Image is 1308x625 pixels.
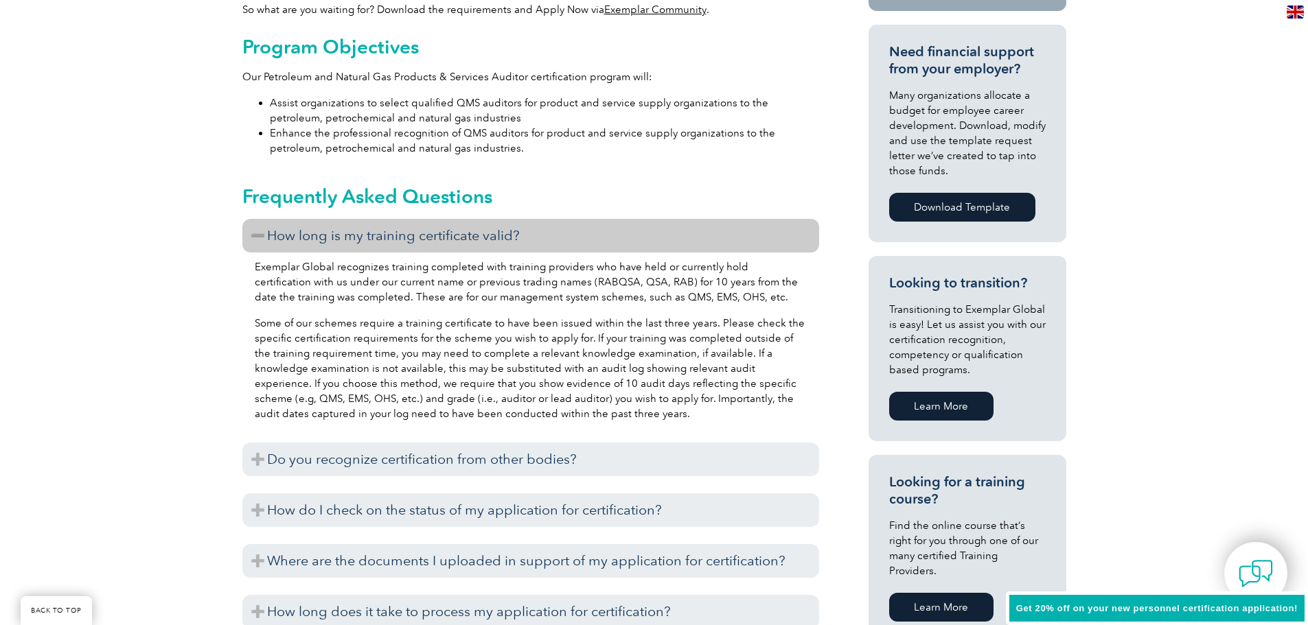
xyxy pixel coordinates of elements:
h3: Where are the documents I uploaded in support of my application for certification? [242,544,819,578]
a: Exemplar Community [604,3,707,16]
p: Many organizations allocate a budget for employee career development. Download, modify and use th... [889,88,1046,178]
p: Find the online course that’s right for you through one of our many certified Training Providers. [889,518,1046,578]
h3: How do I check on the status of my application for certification? [242,493,819,527]
h2: Frequently Asked Questions [242,185,819,207]
p: So what are you waiting for? Download the requirements and Apply Now via . [242,2,819,17]
h3: Need financial support from your employer? [889,43,1046,78]
li: Enhance the professional recognition of QMS auditors for product and service supply organizations... [270,126,819,156]
li: Assist organizations to select qualified QMS auditors for product and service supply organization... [270,95,819,126]
h3: Looking to transition? [889,274,1046,292]
p: Some of our schemes require a training certificate to have been issued within the last three year... [255,316,807,421]
a: Learn More [889,593,994,622]
img: en [1287,5,1304,19]
p: Exemplar Global recognizes training completed with training providers who have held or currently ... [255,259,807,305]
h2: Program Objectives [242,36,819,58]
h3: Looking for a training course? [889,473,1046,508]
a: Download Template [889,193,1035,222]
a: Learn More [889,392,994,421]
h3: How long is my training certificate valid? [242,219,819,252]
span: Get 20% off on your new personnel certification application! [1016,603,1298,613]
h3: Do you recognize certification from other bodies? [242,443,819,476]
a: BACK TO TOP [21,596,92,625]
p: Our Petroleum and Natural Gas Products & Services Auditor certification program will: [242,69,819,84]
p: Transitioning to Exemplar Global is easy! Let us assist you with our certification recognition, c... [889,302,1046,377]
img: contact-chat.png [1239,556,1273,591]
